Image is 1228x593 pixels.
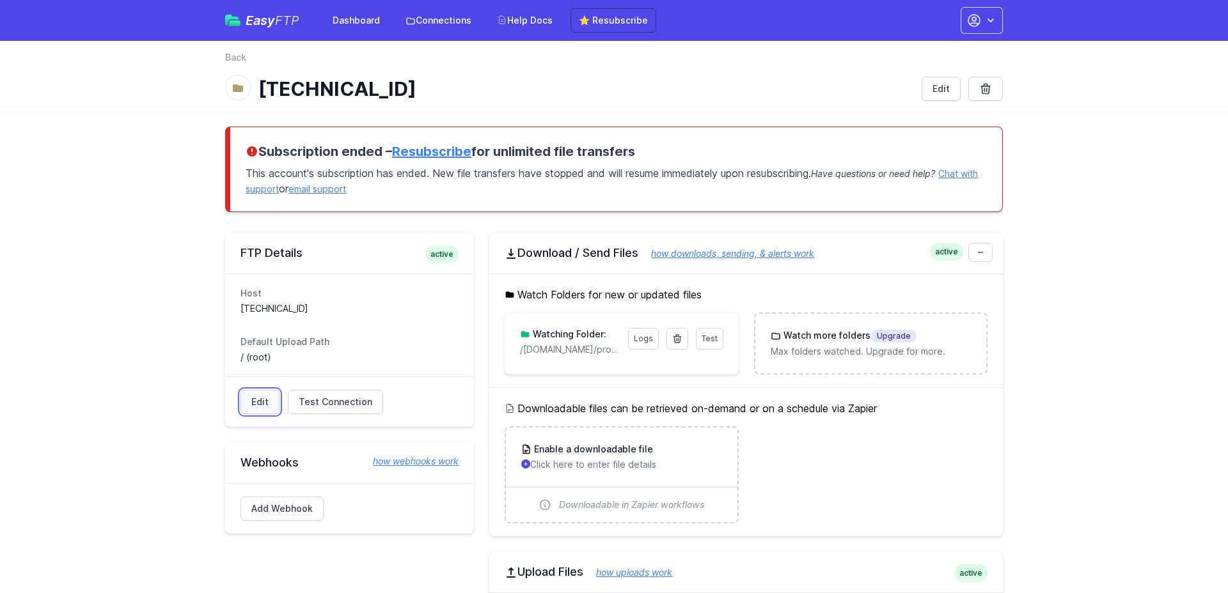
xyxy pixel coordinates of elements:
[781,329,917,343] h3: Watch more folders
[954,564,988,582] span: active
[930,243,963,261] span: active
[505,287,988,302] h5: Watch Folders for new or updated files
[755,314,986,373] a: Watch more foldersUpgrade Max folders watched. Upgrade for more.
[246,142,987,160] h3: Subscription ended – for unlimited file transfers
[922,77,961,101] a: Edit
[360,455,459,468] a: how webhooks work
[696,328,723,350] a: Test
[288,183,346,194] a: email support
[240,455,459,470] h2: Webhooks
[240,302,459,315] dd: [TECHNICAL_ID]
[870,330,917,343] span: Upgrade
[246,160,987,196] p: This account's subscription has ended. New file transfers have stopped and will resume immediatel...
[425,245,459,263] span: active
[628,328,659,350] a: Logs
[240,497,324,521] a: Add Webhook
[225,14,299,27] a: EasyFTP
[240,245,459,261] h2: FTP Details
[299,396,372,408] span: Test Connection
[225,15,240,26] img: easyftp_logo.png
[505,401,988,416] h5: Downloadable files can be retrieved on-demand or on a schedule via Zapier
[275,13,299,28] span: FTP
[1164,529,1213,578] iframe: Drift Widget Chat Controller
[246,14,299,27] span: Easy
[225,51,246,64] a: Back
[506,427,737,522] a: Enable a downloadable file Click here to enter file details Downloadable in Zapier workflows
[505,245,988,261] h2: Download / Send Files
[811,168,935,179] span: Have questions or need help?
[392,144,471,159] a: Resubscribe
[571,8,656,33] a: ⭐ Resubscribe
[240,287,459,300] dt: Host
[225,51,1003,72] nav: Breadcrumb
[489,9,560,32] a: Help Docs
[520,343,620,356] p: /lower.cloud/profile-pics
[771,345,971,358] p: Max folders watched. Upgrade for more.
[288,390,383,414] a: Test Connection
[702,334,718,343] span: Test
[531,443,653,456] h3: Enable a downloadable file
[398,9,479,32] a: Connections
[583,567,672,578] a: how uploads work
[258,77,911,100] h1: [TECHNICAL_ID]
[559,498,705,511] span: Downloadable in Zapier workflows
[240,351,459,364] dd: / (root)
[638,248,814,259] a: how downloads, sending, & alerts work
[240,390,279,414] a: Edit
[505,564,988,580] h2: Upload Files
[530,328,606,341] h3: Watching Folder:
[521,458,721,471] p: Click here to enter file details
[325,9,388,32] a: Dashboard
[240,335,459,348] dt: Default Upload Path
